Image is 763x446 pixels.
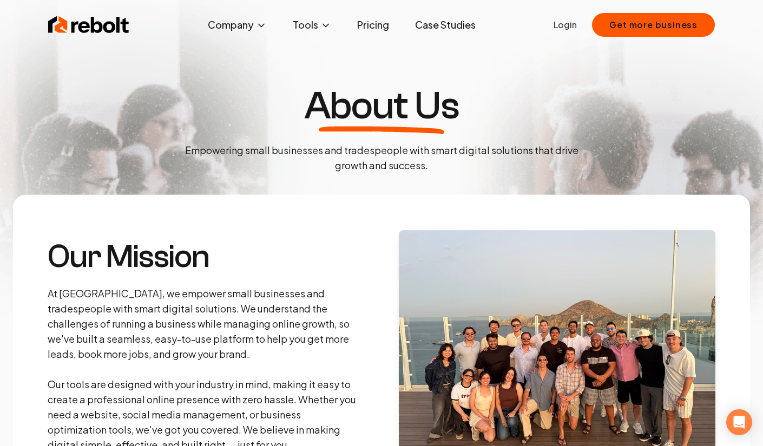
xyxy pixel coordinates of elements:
[726,409,752,435] div: Open Intercom Messenger
[406,14,484,36] a: Case Studies
[554,18,577,31] a: Login
[284,14,340,36] button: Tools
[199,14,275,36] button: Company
[348,14,398,36] a: Pricing
[48,14,129,36] img: Rebolt Logo
[304,86,459,125] h1: About Us
[48,241,359,273] h3: Our Mission
[592,13,715,37] button: Get more business
[176,143,587,173] p: Empowering small businesses and tradespeople with smart digital solutions that drive growth and s...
